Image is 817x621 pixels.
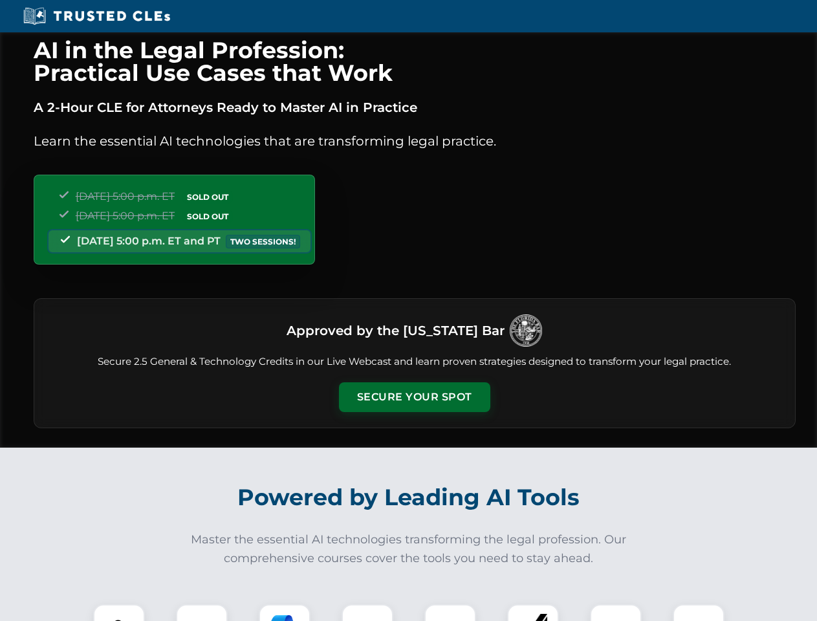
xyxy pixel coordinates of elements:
h1: AI in the Legal Profession: Practical Use Cases that Work [34,39,796,84]
span: [DATE] 5:00 p.m. ET [76,190,175,202]
h3: Approved by the [US_STATE] Bar [287,319,505,342]
img: Logo [510,314,542,347]
img: Trusted CLEs [19,6,174,26]
p: Master the essential AI technologies transforming the legal profession. Our comprehensive courses... [182,530,635,568]
button: Secure Your Spot [339,382,490,412]
h2: Powered by Leading AI Tools [50,475,767,520]
p: A 2-Hour CLE for Attorneys Ready to Master AI in Practice [34,97,796,118]
span: SOLD OUT [182,210,233,223]
span: [DATE] 5:00 p.m. ET [76,210,175,222]
p: Learn the essential AI technologies that are transforming legal practice. [34,131,796,151]
span: SOLD OUT [182,190,233,204]
p: Secure 2.5 General & Technology Credits in our Live Webcast and learn proven strategies designed ... [50,354,779,369]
